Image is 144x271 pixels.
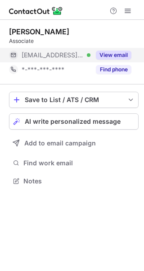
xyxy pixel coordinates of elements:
[9,27,69,36] div: [PERSON_NAME]
[9,5,63,16] img: ContactOut v5.3.10
[9,37,139,45] div: Associate
[9,157,139,169] button: Find work email
[25,96,123,103] div: Save to List / ATS / CRM
[96,51,131,60] button: Reveal Button
[23,159,135,167] span: Find work email
[22,51,84,59] span: [EMAIL_ADDRESS][DOMAIN_NAME]
[25,118,121,125] span: AI write personalized message
[9,135,139,151] button: Add to email campaign
[9,92,139,108] button: save-profile-one-click
[9,113,139,130] button: AI write personalized message
[96,65,131,74] button: Reveal Button
[23,177,135,185] span: Notes
[24,140,96,147] span: Add to email campaign
[9,175,139,187] button: Notes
